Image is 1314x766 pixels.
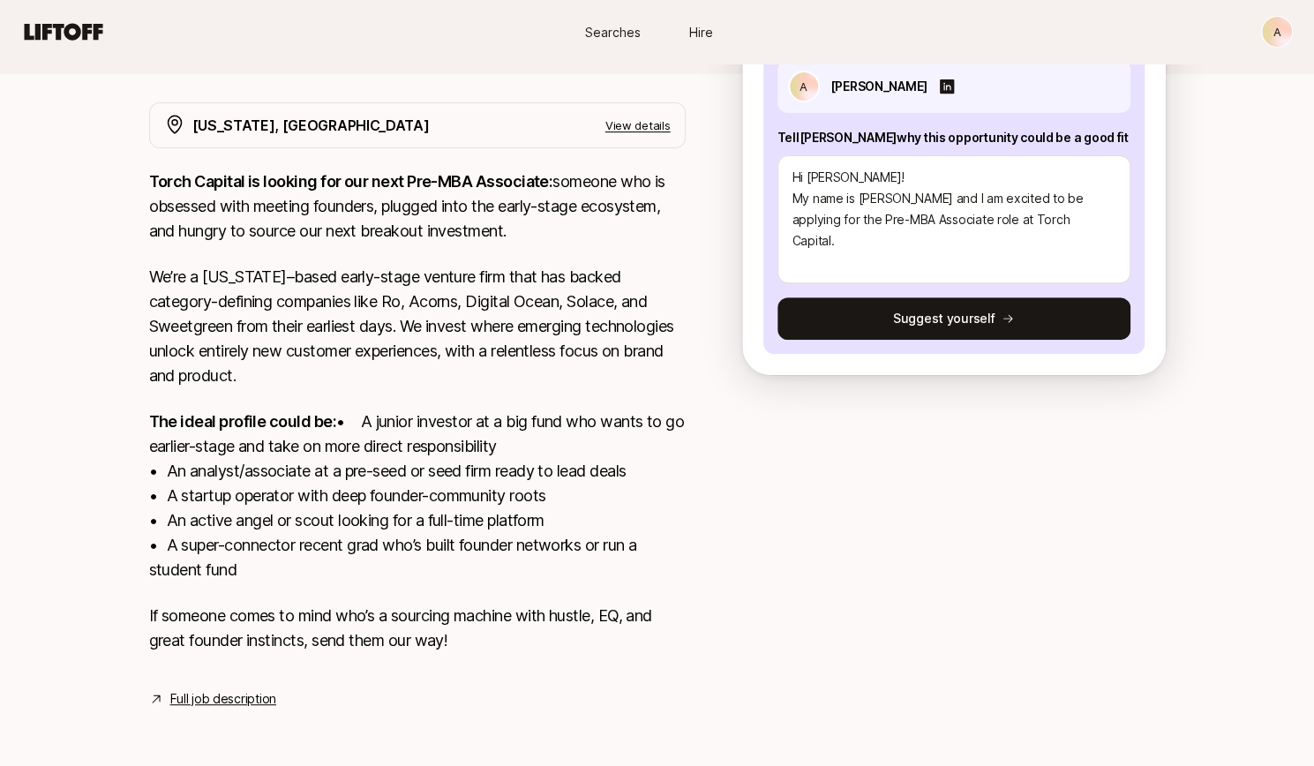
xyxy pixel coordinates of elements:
[149,169,686,244] p: someone who is obsessed with meeting founders, plugged into the early-stage ecosystem, and hungry...
[149,265,686,388] p: We’re a [US_STATE]–based early-stage venture firm that has backed category-defining companies lik...
[192,114,430,137] p: [US_STATE], [GEOGRAPHIC_DATA]
[1261,16,1293,48] button: A
[689,23,713,41] span: Hire
[777,155,1130,283] textarea: Hi [PERSON_NAME]! My name is [PERSON_NAME] and I am excited to be applying for the Pre-MBA Associ...
[605,116,671,134] p: View details
[830,76,927,97] p: [PERSON_NAME]
[657,16,746,49] a: Hire
[800,76,807,97] p: A
[149,604,686,653] p: If someone comes to mind who’s a sourcing machine with hustle, EQ, and great founder instincts, s...
[777,297,1130,340] button: Suggest yourself
[170,688,276,710] a: Full job description
[149,412,336,431] strong: The ideal profile could be:
[585,23,641,41] span: Searches
[149,409,686,582] p: • A junior investor at a big fund who wants to go earlier-stage and take on more direct responsib...
[777,127,1130,148] p: Tell [PERSON_NAME] why this opportunity could be a good fit
[149,172,553,191] strong: Torch Capital is looking for our next Pre-MBA Associate:
[569,16,657,49] a: Searches
[1273,21,1281,42] p: A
